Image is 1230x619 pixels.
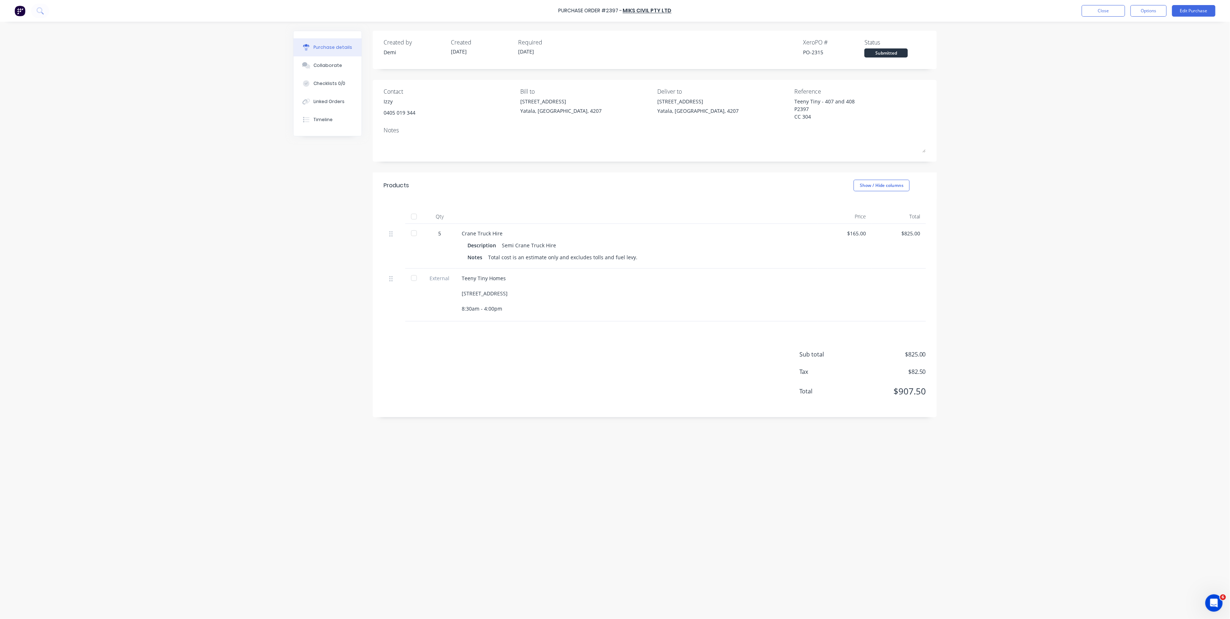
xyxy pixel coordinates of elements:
div: Total cost is an estimate only and excludes tolls and fuel levy. [488,252,637,262]
div: [STREET_ADDRESS] [521,98,602,105]
div: Contact [384,87,515,96]
button: Close [1082,5,1125,17]
div: Checklists 0/0 [314,80,346,87]
span: $82.50 [854,367,926,376]
div: Submitted [864,48,908,57]
div: Deliver to [658,87,789,96]
div: $825.00 [877,230,920,237]
div: Notes [467,252,488,262]
div: Xero PO # [803,38,864,47]
div: Notes [384,126,926,135]
img: Factory [14,5,25,16]
div: Demi [384,48,445,56]
button: Timeline [294,111,362,129]
div: Total [872,209,926,224]
button: Show / Hide columns [854,180,910,191]
div: Yatala, [GEOGRAPHIC_DATA], 4207 [658,107,739,115]
div: Price [817,209,872,224]
iframe: Intercom live chat [1205,594,1223,612]
div: Status [864,38,926,47]
div: Purchase details [314,44,353,51]
div: Crane Truck Hire [462,230,812,237]
span: Sub total [799,350,854,359]
span: Total [799,387,854,396]
div: Teeny Tiny Homes [STREET_ADDRESS] 8:30am - 4:00pm [462,274,812,312]
button: Collaborate [294,56,362,74]
div: Timeline [314,116,333,123]
span: External [429,274,450,282]
div: Products [384,181,409,190]
button: Purchase details [294,38,362,56]
div: Required [518,38,580,47]
div: PO-2315 [803,48,864,56]
div: Created by [384,38,445,47]
div: Created [451,38,512,47]
div: Purchase Order #2397 - [559,7,622,15]
div: Bill to [521,87,652,96]
div: Description [467,240,502,251]
div: 0405 019 344 [384,109,415,116]
button: Options [1131,5,1167,17]
span: $825.00 [854,350,926,359]
div: Izzy [384,98,415,105]
div: Semi Crane Truck Hire [502,240,556,251]
span: Tax [799,367,854,376]
div: $165.00 [823,230,866,237]
div: Linked Orders [314,98,345,105]
div: Collaborate [314,62,342,69]
button: Edit Purchase [1172,5,1216,17]
span: 6 [1220,594,1226,600]
button: Checklists 0/0 [294,74,362,93]
div: 5 [429,230,450,237]
a: MIKS CIVIL PTY LTD [623,7,672,14]
div: Qty [423,209,456,224]
div: Yatala, [GEOGRAPHIC_DATA], 4207 [521,107,602,115]
button: Linked Orders [294,93,362,111]
div: Reference [794,87,926,96]
textarea: Teeny Tiny - 407 and 408 P2397 CC 304 [794,98,885,120]
div: [STREET_ADDRESS] [658,98,739,105]
span: $907.50 [854,385,926,398]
